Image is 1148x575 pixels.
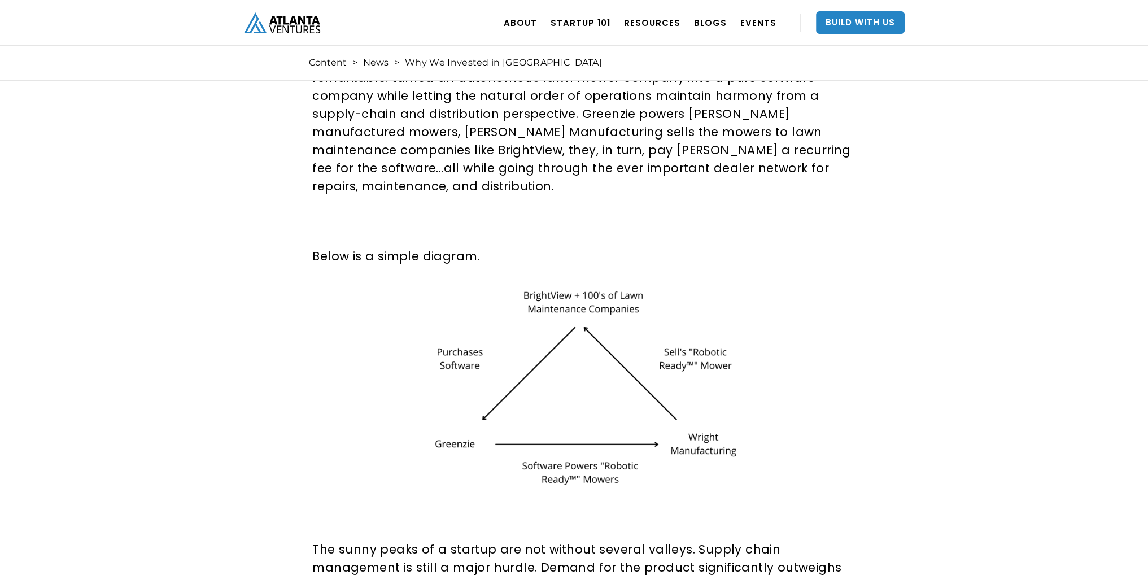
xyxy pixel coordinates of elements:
div: > [352,57,357,68]
a: BLOGS [694,7,727,38]
p: Below is a simple diagram. [312,247,854,265]
a: Content [309,57,347,68]
a: EVENTS [740,7,776,38]
a: RESOURCES [624,7,680,38]
a: Startup 101 [551,7,610,38]
div: Why We Invested in [GEOGRAPHIC_DATA] [405,57,602,68]
a: ABOUT [504,7,537,38]
a: Build With Us [816,11,905,34]
a: News [363,57,389,68]
div: > [394,57,399,68]
p: CBQ and team, including recently added COO, , performed the remarkable: turned an autonomous lawn... [312,51,854,195]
